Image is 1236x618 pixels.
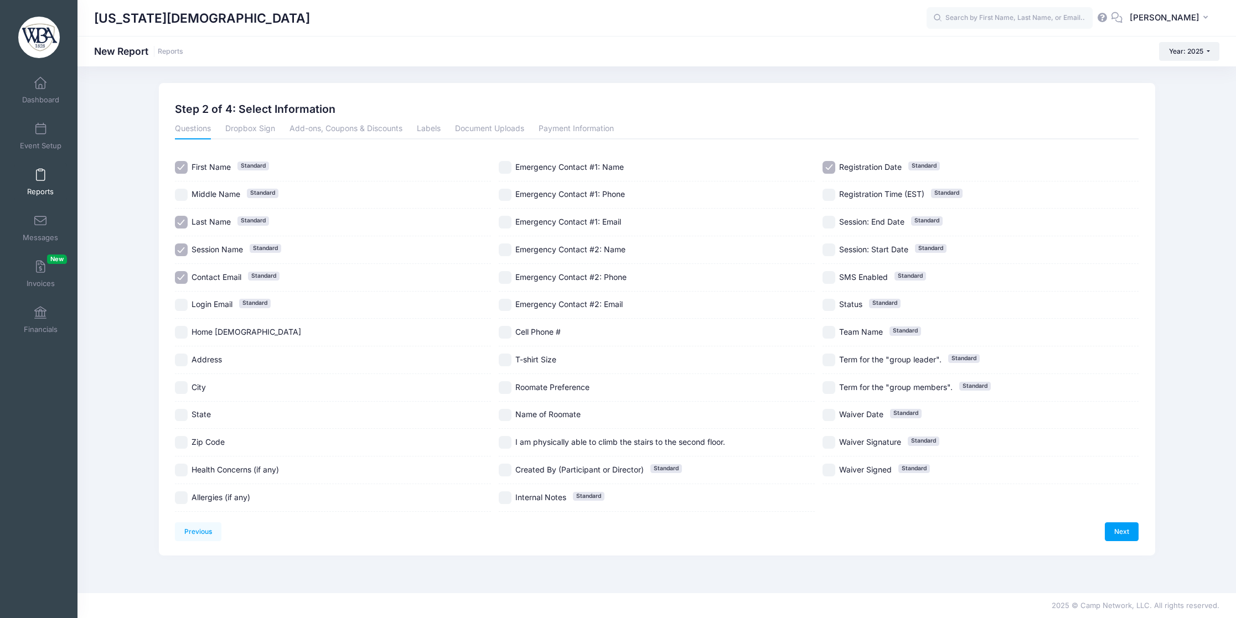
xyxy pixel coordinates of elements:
input: Session NameStandard [175,243,188,256]
h1: [US_STATE][DEMOGRAPHIC_DATA] [94,6,310,31]
span: First Name [192,162,231,172]
span: Standard [894,272,926,281]
h1: New Report [94,45,183,57]
span: Dashboard [22,95,59,105]
input: StatusStandard [823,299,835,311]
span: Invoices [27,279,55,288]
span: Name of Roomate [515,409,581,419]
input: Term for the "group leader".Standard [823,354,835,366]
span: Team Name [839,327,883,336]
input: Contact EmailStandard [175,271,188,284]
input: Login EmailStandard [175,299,188,311]
span: Standard [890,409,922,418]
span: Year: 2025 [1169,47,1203,55]
a: Event Setup [14,117,67,155]
a: Reports [14,163,67,201]
input: Session: Start DateStandard [823,243,835,256]
span: Term for the "group members". [839,382,953,392]
span: Standard [650,464,682,473]
input: Session: End DateStandard [823,216,835,228]
span: State [192,409,211,419]
input: Name of Roomate [499,409,511,422]
span: Address [192,355,222,364]
span: Standard [248,272,280,281]
input: First NameStandard [175,161,188,174]
input: Allergies (if any) [175,491,188,504]
span: Standard [247,189,278,198]
input: I am physically able to climb the stairs to the second floor. [499,436,511,449]
span: Standard [237,162,269,170]
span: Waiver Date [839,409,883,419]
span: Internal Notes [515,492,566,502]
span: Standard [908,437,939,445]
input: Registration DateStandard [823,161,835,174]
span: Messages [23,233,58,242]
span: Roomate Preference [515,382,589,392]
a: Financials [14,300,67,339]
input: Term for the "group members".Standard [823,381,835,394]
span: Emergency Contact #2: Name [515,245,625,254]
span: Session Name [192,245,243,254]
input: Waiver SignatureStandard [823,436,835,449]
span: Last Name [192,217,231,226]
button: [PERSON_NAME] [1123,6,1219,31]
a: Document Uploads [455,120,524,139]
span: Standard [911,216,943,225]
span: City [192,382,206,392]
input: Emergency Contact #2: Name [499,243,511,256]
span: Standard [237,216,269,225]
span: Cell Phone # [515,327,561,336]
span: Status [839,299,862,309]
span: Reports [27,187,54,196]
span: Standard [250,244,281,253]
span: Allergies (if any) [192,492,250,502]
span: Emergency Contact #2: Phone [515,272,627,282]
input: City [175,381,188,394]
input: Search by First Name, Last Name, or Email... [927,7,1093,29]
input: Middle NameStandard [175,189,188,201]
span: Emergency Contact #2: Email [515,299,623,309]
span: Emergency Contact #1: Phone [515,189,625,199]
a: Dashboard [14,71,67,110]
a: Next [1105,522,1139,541]
span: T-shirt Size [515,355,556,364]
input: Waiver DateStandard [823,409,835,422]
span: Standard [908,162,940,170]
span: New [47,255,67,264]
a: Questions [175,120,211,139]
span: Session: Start Date [839,245,908,254]
input: Zip Code [175,436,188,449]
span: [PERSON_NAME] [1130,12,1199,24]
input: T-shirt Size [499,354,511,366]
span: Middle Name [192,189,240,199]
input: Emergency Contact #1: Phone [499,189,511,201]
a: Previous [175,522,222,541]
input: Cell Phone # [499,326,511,339]
input: Registration Time (EST)Standard [823,189,835,201]
a: Reports [158,48,183,56]
input: Emergency Contact #1: Email [499,216,511,228]
span: Login Email [192,299,232,309]
input: Created By (Participant or Director)Standard [499,464,511,476]
input: Roomate Preference [499,381,511,394]
span: I am physically able to climb the stairs to the second floor. [515,437,725,446]
span: Standard [869,299,901,308]
span: Standard [898,464,930,473]
span: Created By (Participant or Director) [515,465,644,474]
a: Labels [417,120,441,139]
span: Standard [959,382,991,391]
span: Standard [239,299,271,308]
span: 2025 © Camp Network, LLC. All rights reserved. [1052,601,1219,610]
span: Waiver Signed [839,465,892,474]
input: Address [175,354,188,366]
span: Registration Time (EST) [839,189,924,199]
span: Registration Date [839,162,902,172]
input: Emergency Contact #2: Phone [499,271,511,284]
span: Contact Email [192,272,241,282]
input: Home [DEMOGRAPHIC_DATA] [175,326,188,339]
h2: Step 2 of 4: Select Information [175,103,335,116]
span: Financials [24,325,58,334]
input: Internal NotesStandard [499,491,511,504]
span: Term for the "group leader". [839,355,942,364]
input: Team NameStandard [823,326,835,339]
